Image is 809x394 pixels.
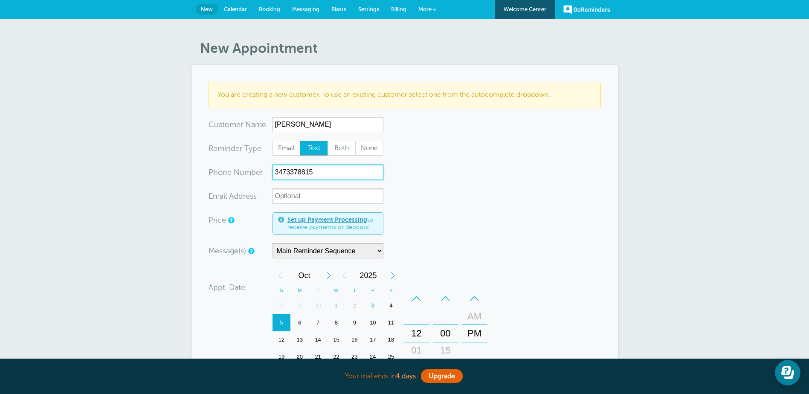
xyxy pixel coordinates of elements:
div: 29 [290,297,309,314]
div: 11 [382,314,400,331]
div: Monday, September 29 [290,297,309,314]
div: 14 [309,331,327,348]
div: 13 [290,331,309,348]
div: 19 [273,348,291,365]
span: More [418,6,432,12]
div: 17 [364,331,382,348]
h1: New Appointment [200,40,618,56]
th: W [327,284,345,297]
div: Wednesday, October 15 [327,331,345,348]
div: 21 [309,348,327,365]
div: Wednesday, October 1 [327,297,345,314]
div: 15 [435,342,456,359]
div: Sunday, September 28 [273,297,291,314]
div: 30 [309,297,327,314]
span: New [201,6,213,12]
div: 10 [364,314,382,331]
div: Previous Year [336,267,352,284]
div: 23 [345,348,364,365]
input: Optional [273,188,383,204]
div: 18 [382,331,400,348]
span: 2025 [352,267,385,284]
span: Billing [391,6,406,12]
span: Booking [259,6,280,12]
div: Friday, October 17 [364,331,382,348]
div: Saturday, October 18 [382,331,400,348]
th: M [290,284,309,297]
div: 16 [345,331,364,348]
label: Text [300,141,328,156]
th: T [345,284,364,297]
div: Monday, October 6 [290,314,309,331]
span: Both [328,141,355,156]
div: Next Month [321,267,336,284]
div: Wednesday, October 8 [327,314,345,331]
div: Saturday, October 4 [382,297,400,314]
label: None [355,141,383,156]
div: Friday, October 24 [364,348,382,365]
span: Ema [209,192,223,200]
span: il Add [223,192,243,200]
div: 8 [327,314,345,331]
div: 9 [345,314,364,331]
div: 6 [290,314,309,331]
div: 00 [435,325,456,342]
span: to receive payments or deposits! [287,216,378,231]
span: Cus [209,121,222,128]
div: 01 [406,342,427,359]
th: S [273,284,291,297]
div: 12 [273,331,291,348]
div: 24 [364,348,382,365]
a: New [196,4,218,15]
div: Today, Friday, October 3 [364,297,382,314]
a: Upgrade [421,369,463,383]
div: Monday, October 13 [290,331,309,348]
div: Friday, October 10 [364,314,382,331]
div: 7 [309,314,327,331]
label: Reminder Type [209,145,261,152]
div: Next Year [385,267,400,284]
span: Pho [209,168,223,176]
div: 1 [327,297,345,314]
div: 2 [345,297,364,314]
div: 28 [273,297,291,314]
div: Tuesday, October 7 [309,314,327,331]
a: Set up Payment Processing [287,216,367,223]
div: 15 [327,331,345,348]
div: AM [464,308,485,325]
div: ame [209,117,273,132]
div: Saturday, October 25 [382,348,400,365]
div: Thursday, October 9 [345,314,364,331]
span: Settings [358,6,379,12]
div: 22 [327,348,345,365]
span: Messaging [292,6,319,12]
div: Tuesday, October 21 [309,348,327,365]
div: 12 [406,325,427,342]
div: Sunday, October 19 [273,348,291,365]
span: October [288,267,321,284]
div: Monday, October 20 [290,348,309,365]
div: 3 [364,297,382,314]
div: Thursday, October 23 [345,348,364,365]
th: T [309,284,327,297]
div: mber [209,165,273,180]
a: 4 days [396,372,416,380]
p: You are creating a new customer. To use an existing customer select one from the autocomplete dro... [217,91,592,99]
div: Previous Month [273,267,288,284]
span: tomer N [222,121,251,128]
div: ress [209,188,273,204]
span: None [356,141,383,156]
div: 25 [382,348,400,365]
div: PM [464,325,485,342]
div: Tuesday, September 30 [309,297,327,314]
div: Sunday, October 12 [273,331,291,348]
label: Both [328,141,356,156]
div: 5 [273,314,291,331]
div: Minutes [433,290,458,377]
div: Saturday, October 11 [382,314,400,331]
a: An optional price for the appointment. If you set a price, you can include a payment link in your... [228,217,233,223]
span: Calendar [224,6,247,12]
th: S [382,284,400,297]
div: Tuesday, October 14 [309,331,327,348]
